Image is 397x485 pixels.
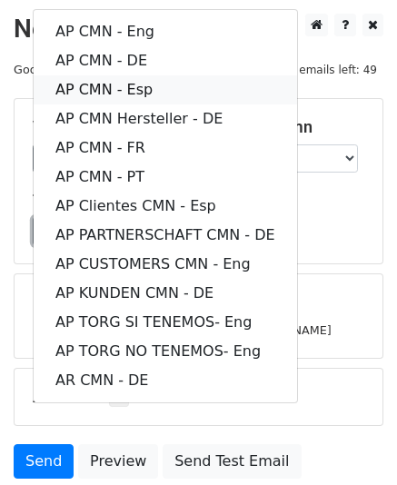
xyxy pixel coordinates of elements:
a: AP TORG SI TENEMOS- Eng [34,308,297,337]
a: Send [14,444,74,479]
iframe: Chat Widget [306,398,397,485]
a: AP TORG NO TENEMOS- Eng [34,337,297,366]
a: AP CMN - FR [34,134,297,163]
a: AP CMN - DE [34,46,297,75]
a: AP CMN - Esp [34,75,297,104]
div: Chat-Widget [306,398,397,485]
a: Daily emails left: 49 [262,63,383,76]
a: Preview [78,444,158,479]
small: Google Sheet: [14,63,231,76]
h2: New Campaign [14,14,383,45]
a: AP CMN Hersteller - DE [34,104,297,134]
a: AP KUNDEN CMN - DE [34,279,297,308]
a: Send Test Email [163,444,301,479]
span: Daily emails left: 49 [262,60,383,80]
a: AP Clientes CMN - Esp [34,192,297,221]
a: AP PARTNERSCHAFT CMN - DE [34,221,297,250]
a: AP CUSTOMERS CMN - Eng [34,250,297,279]
a: AR CMN - DE [34,366,297,395]
a: AP CMN - PT [34,163,297,192]
a: AP CMN - Eng [34,17,297,46]
small: [PERSON_NAME][EMAIL_ADDRESS][DOMAIN_NAME] [33,323,332,337]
